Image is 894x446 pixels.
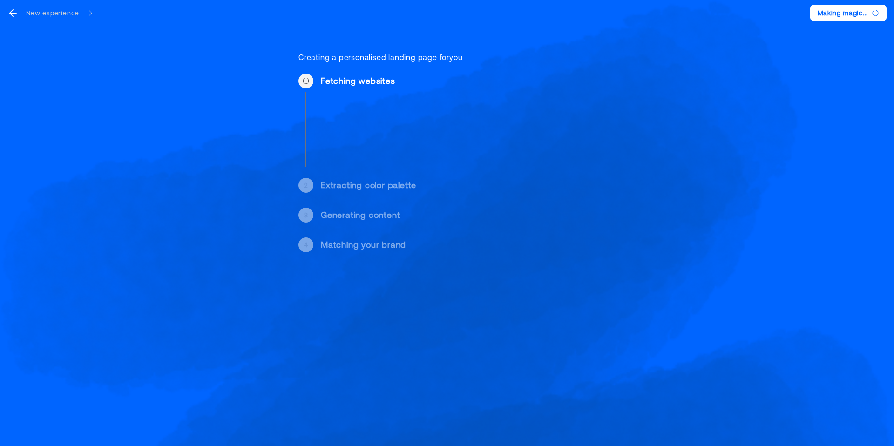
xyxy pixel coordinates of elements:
[304,240,308,250] div: 4
[810,5,887,21] button: Making magic...
[26,8,79,18] div: New experience
[321,75,622,87] div: Fetching websites
[7,7,19,19] svg: go back
[298,52,622,62] div: Creating a personalised landing page for you
[321,209,622,221] div: Generating content
[304,210,308,220] div: 3
[304,181,308,190] div: 2
[321,180,622,191] div: Extracting color palette
[321,239,622,250] div: Matching your brand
